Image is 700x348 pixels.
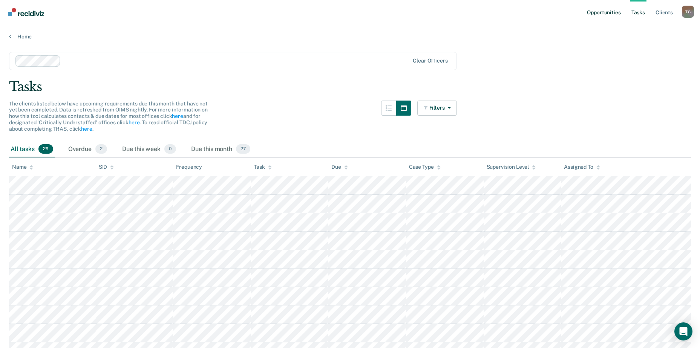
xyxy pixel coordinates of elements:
a: here [81,126,92,132]
span: The clients listed below have upcoming requirements due this month that have not yet been complet... [9,101,208,132]
a: Home [9,33,691,40]
div: Case Type [409,164,441,170]
div: Clear officers [413,58,447,64]
a: here [172,113,183,119]
div: All tasks29 [9,141,55,158]
div: Tasks [9,79,691,95]
div: Supervision Level [487,164,536,170]
span: 29 [38,144,53,154]
div: Assigned To [564,164,600,170]
div: Due this week0 [121,141,178,158]
div: Open Intercom Messenger [674,322,692,340]
div: Overdue2 [67,141,109,158]
div: Task [254,164,271,170]
div: T G [682,6,694,18]
a: here [129,119,139,125]
div: Name [12,164,33,170]
span: 27 [236,144,250,154]
div: Frequency [176,164,202,170]
div: SID [99,164,114,170]
div: Due this month27 [190,141,252,158]
div: Due [331,164,348,170]
span: 0 [164,144,176,154]
img: Recidiviz [8,8,44,16]
button: Profile dropdown button [682,6,694,18]
span: 2 [95,144,107,154]
button: Filters [417,101,457,116]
